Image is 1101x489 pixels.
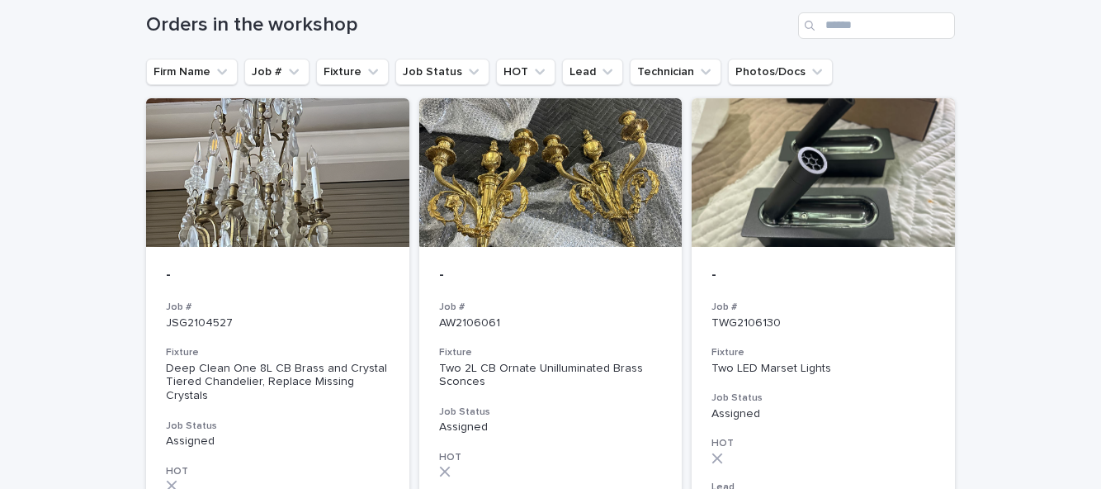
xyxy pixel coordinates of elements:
button: Lead [562,59,623,85]
div: Two 2L CB Ornate Unilluminated Brass Sconces [439,362,663,390]
h3: HOT [439,451,663,464]
p: Assigned [711,407,935,421]
p: - [439,267,663,285]
p: - [166,267,390,285]
div: Deep Clean One 8L CB Brass and Crystal Tiered Chandelier, Replace Missing Crystals [166,362,390,403]
div: Two LED Marset Lights [711,362,935,376]
button: Job Status [395,59,489,85]
h3: Job # [166,301,390,314]
p: AW2106061 [439,316,663,330]
p: JSG2104527 [166,316,390,330]
h3: Fixture [711,346,935,359]
p: TWG2106130 [711,316,935,330]
p: - [711,267,935,285]
h3: Fixture [439,346,663,359]
button: Fixture [316,59,389,85]
h3: Job # [711,301,935,314]
h3: Job Status [439,406,663,419]
button: HOT [496,59,555,85]
p: Assigned [439,420,663,434]
h1: Orders in the workshop [146,13,791,37]
h3: HOT [166,465,390,478]
button: Firm Name [146,59,238,85]
button: Technician [630,59,721,85]
button: Job # [244,59,310,85]
h3: HOT [711,437,935,450]
h3: Fixture [166,346,390,359]
input: Search [798,12,955,39]
p: Assigned [166,434,390,449]
h3: Job Status [711,392,935,405]
h3: Job # [439,301,663,314]
button: Photos/Docs [728,59,833,85]
h3: Job Status [166,420,390,433]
